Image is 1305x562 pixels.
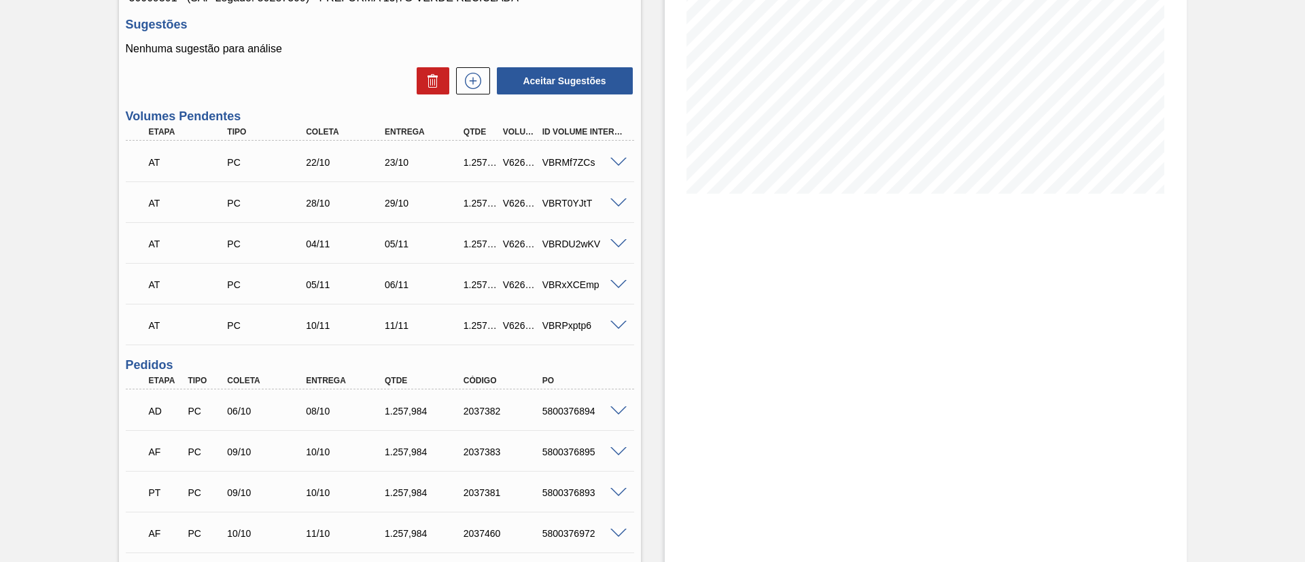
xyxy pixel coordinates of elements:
[539,239,627,249] div: VBRDU2wKV
[539,487,627,498] div: 5800376893
[539,279,627,290] div: VBRxXCEmp
[149,198,230,209] p: AT
[500,239,540,249] div: V626348
[302,446,391,457] div: 10/10/2025
[460,127,501,137] div: Qtde
[145,437,186,467] div: Aguardando Faturamento
[460,198,501,209] div: 1.257,984
[539,446,627,457] div: 5800376895
[224,198,312,209] div: Pedido de Compra
[145,376,186,385] div: Etapa
[184,376,225,385] div: Tipo
[381,406,470,417] div: 1.257,984
[539,198,627,209] div: VBRT0YJtT
[302,279,391,290] div: 05/11/2025
[149,239,230,249] p: AT
[224,279,312,290] div: Pedido de Compra
[539,127,627,137] div: Id Volume Interno
[184,406,225,417] div: Pedido de Compra
[145,188,234,218] div: Aguardando Informações de Transporte
[145,311,234,340] div: Aguardando Informações de Transporte
[460,239,501,249] div: 1.257,984
[149,157,230,168] p: AT
[302,320,391,331] div: 10/11/2025
[500,198,540,209] div: V626347
[145,396,186,426] div: Aguardando Descarga
[539,157,627,168] div: VBRMf7ZCs
[302,376,391,385] div: Entrega
[500,320,540,331] div: V626425
[224,127,312,137] div: Tipo
[539,406,627,417] div: 5800376894
[224,239,312,249] div: Pedido de Compra
[381,157,470,168] div: 23/10/2025
[381,528,470,539] div: 1.257,984
[145,147,234,177] div: Aguardando Informações de Transporte
[381,198,470,209] div: 29/10/2025
[460,487,549,498] div: 2037381
[126,109,634,124] h3: Volumes Pendentes
[184,487,225,498] div: Pedido de Compra
[460,157,501,168] div: 1.257,984
[302,528,391,539] div: 11/10/2025
[381,127,470,137] div: Entrega
[500,157,540,168] div: V626227
[145,270,234,300] div: Aguardando Informações de Transporte
[145,519,186,548] div: Aguardando Faturamento
[149,320,230,331] p: AT
[381,446,470,457] div: 1.257,984
[539,376,627,385] div: PO
[381,487,470,498] div: 1.257,984
[500,127,540,137] div: Volume Portal
[302,239,391,249] div: 04/11/2025
[302,406,391,417] div: 08/10/2025
[224,157,312,168] div: Pedido de Compra
[126,358,634,372] h3: Pedidos
[302,487,391,498] div: 10/10/2025
[149,446,183,457] p: AF
[302,198,391,209] div: 28/10/2025
[460,320,501,331] div: 1.257,984
[410,67,449,94] div: Excluir Sugestões
[381,376,470,385] div: Qtde
[224,446,312,457] div: 09/10/2025
[381,320,470,331] div: 11/11/2025
[126,43,634,55] p: Nenhuma sugestão para análise
[460,446,549,457] div: 2037383
[149,279,230,290] p: AT
[381,239,470,249] div: 05/11/2025
[145,229,234,259] div: Aguardando Informações de Transporte
[184,528,225,539] div: Pedido de Compra
[149,487,183,498] p: PT
[224,406,312,417] div: 06/10/2025
[302,127,391,137] div: Coleta
[497,67,633,94] button: Aceitar Sugestões
[449,67,490,94] div: Nova sugestão
[539,528,627,539] div: 5800376972
[145,127,234,137] div: Etapa
[381,279,470,290] div: 06/11/2025
[224,376,312,385] div: Coleta
[302,157,391,168] div: 22/10/2025
[224,528,312,539] div: 10/10/2025
[539,320,627,331] div: VBRPxptp6
[460,376,549,385] div: Código
[149,406,183,417] p: AD
[460,406,549,417] div: 2037382
[490,66,634,96] div: Aceitar Sugestões
[145,478,186,508] div: Pedido em Trânsito
[224,320,312,331] div: Pedido de Compra
[184,446,225,457] div: Pedido de Compra
[126,18,634,32] h3: Sugestões
[224,487,312,498] div: 09/10/2025
[460,279,501,290] div: 1.257,984
[460,528,549,539] div: 2037460
[500,279,540,290] div: V626424
[149,528,183,539] p: AF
